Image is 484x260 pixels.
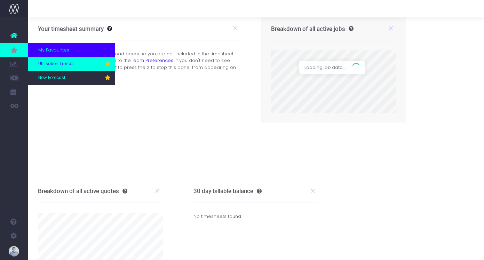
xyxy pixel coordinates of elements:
[28,57,115,71] a: Utilisation Trends
[193,188,262,195] h3: 30 day billable balance
[38,188,127,195] h3: Breakdown of all active quotes
[28,71,115,85] a: New Forecast
[131,57,173,64] a: Team Preferences
[33,50,246,78] div: Your timesheet summary will not load because you are not included in the timesheet reports. To ch...
[9,246,19,257] img: images/default_profile_image.png
[299,61,351,74] span: Loading job data...
[193,203,319,230] div: No timesheets found
[38,25,104,32] h3: Your timesheet summary
[38,47,69,54] span: My Favourites
[38,75,65,81] span: New Forecast
[38,61,74,67] span: Utilisation Trends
